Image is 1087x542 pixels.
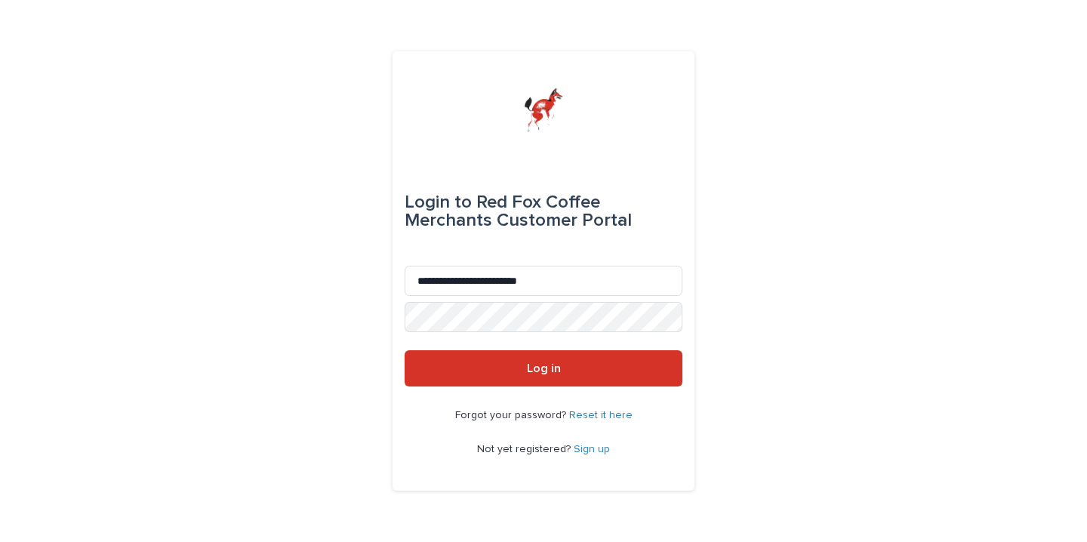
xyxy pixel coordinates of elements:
span: Not yet registered? [477,444,574,454]
span: Login to [405,193,472,211]
button: Log in [405,350,682,386]
span: Log in [527,362,561,374]
a: Reset it here [569,410,633,420]
a: Sign up [574,444,610,454]
img: zttTXibQQrCfv9chImQE [524,88,562,133]
span: Forgot your password? [455,410,569,420]
div: Red Fox Coffee Merchants Customer Portal [405,181,682,242]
